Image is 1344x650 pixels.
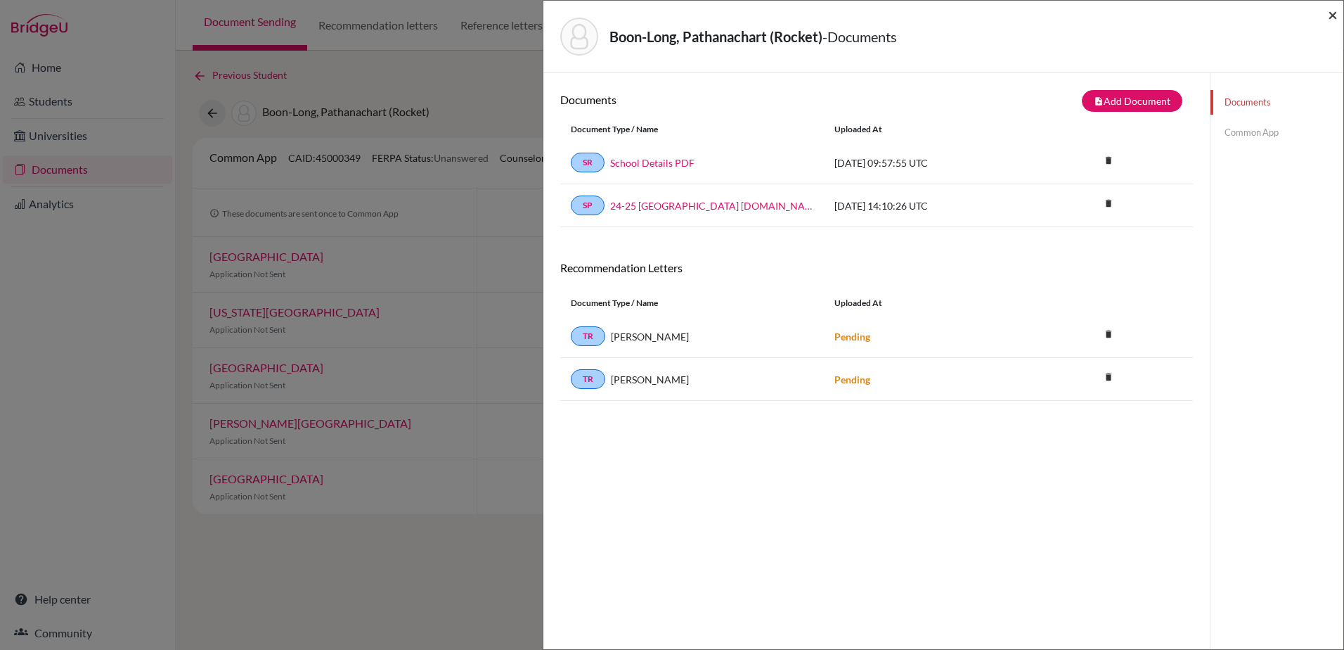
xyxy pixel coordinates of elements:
a: TR [571,326,605,346]
a: SR [571,153,605,172]
a: School Details PDF [610,155,694,170]
span: × [1328,4,1338,25]
h6: Documents [560,93,877,106]
span: [PERSON_NAME] [611,329,689,344]
div: [DATE] 09:57:55 UTC [824,155,1035,170]
a: 24-25 [GEOGRAPHIC_DATA] [DOMAIN_NAME]_wide [610,198,813,213]
a: Documents [1210,90,1343,115]
div: [DATE] 14:10:26 UTC [824,198,1035,213]
i: delete [1098,367,1119,388]
a: delete [1098,195,1119,214]
div: Uploaded at [824,123,1035,136]
span: - Documents [822,28,897,45]
button: Close [1328,6,1338,23]
span: [PERSON_NAME] [611,372,689,387]
a: TR [571,369,605,389]
strong: Boon-Long, Pathanachart (Rocket) [609,28,822,45]
button: note_addAdd Document [1082,90,1182,112]
strong: Pending [834,331,870,343]
h6: Recommendation Letters [560,261,1193,274]
a: delete [1098,152,1119,171]
a: delete [1098,326,1119,345]
div: Document Type / Name [560,123,824,136]
a: Common App [1210,120,1343,145]
i: delete [1098,193,1119,214]
a: delete [1098,369,1119,388]
div: Uploaded at [824,297,1035,310]
a: SP [571,196,605,215]
strong: Pending [834,374,870,385]
i: note_add [1094,96,1104,106]
i: delete [1098,324,1119,345]
i: delete [1098,150,1119,171]
div: Document Type / Name [560,297,824,310]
